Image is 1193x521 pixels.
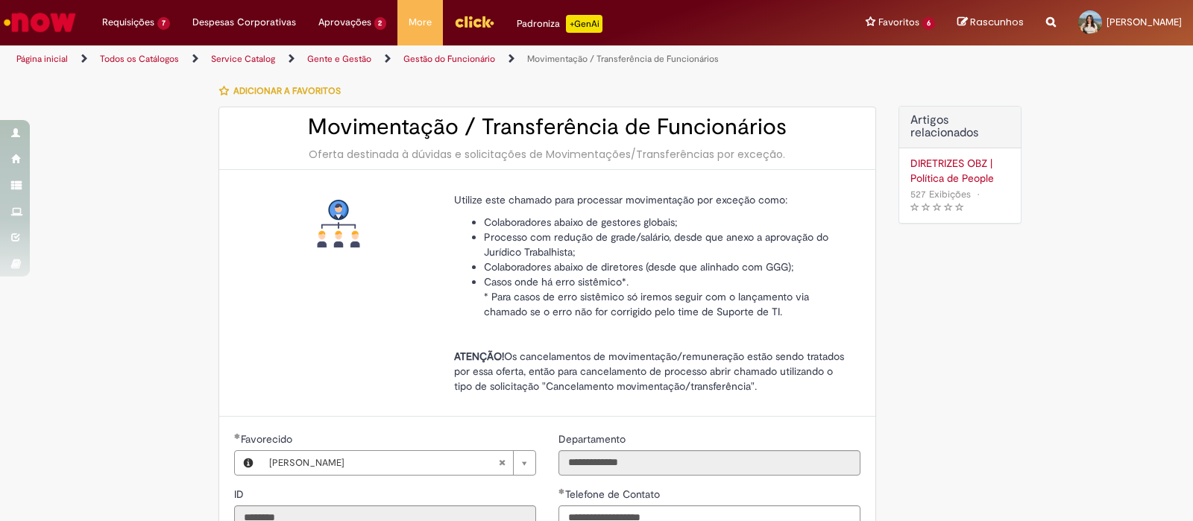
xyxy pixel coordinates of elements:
a: Gente e Gestão [307,53,371,65]
a: Página inicial [16,53,68,65]
a: DIRETRIZES OBZ | Política de People [910,156,1010,186]
span: Necessários - Favorecido [241,432,295,446]
span: Processo com redução de grade/salário, desde que anexo a aprovação do Jurídico Trabalhista; [484,230,828,259]
button: Favorecido, Visualizar este registro Cecilia Menegol [235,451,262,475]
a: Todos os Catálogos [100,53,179,65]
span: Casos onde há erro sistêmico*. [484,275,629,288]
span: 2 [374,17,387,30]
abbr: Limpar campo Favorecido [491,451,513,475]
div: Oferta destinada à dúvidas e solicitações de Movimentações/Transferências por exceção. [234,147,860,162]
span: Os cancelamentos de movimentação/remuneração estão sendo tratados por essa oferta, então para can... [454,350,844,393]
h3: Artigos relacionados [910,114,1010,140]
label: Somente leitura - Departamento [558,432,629,446]
div: Padroniza [517,15,602,33]
ul: Trilhas de página [11,45,784,73]
img: click_logo_yellow_360x200.png [454,10,494,33]
span: Aprovações [318,15,371,30]
strong: ATENÇÃO! [454,350,504,363]
a: Movimentação / Transferência de Funcionários [527,53,719,65]
button: Adicionar a Favoritos [218,75,349,107]
label: Somente leitura - ID [234,487,247,502]
span: * Para casos de erro sistêmico só iremos seguir com o lançamento via chamado se o erro não for co... [484,290,809,318]
p: +GenAi [566,15,602,33]
span: Adicionar a Favoritos [233,85,341,97]
span: More [409,15,432,30]
span: Despesas Corporativas [192,15,296,30]
a: Service Catalog [211,53,275,65]
span: 6 [922,17,935,30]
span: Somente leitura - ID [234,487,247,501]
input: Departamento [558,450,860,476]
span: Colaboradores abaixo de diretores (desde que alinhado com GGG); [484,260,794,274]
span: Rascunhos [970,15,1024,29]
img: ServiceNow [1,7,78,37]
span: Telefone de Contato [565,487,663,501]
span: 7 [157,17,170,30]
span: [PERSON_NAME] [1107,16,1182,28]
span: Obrigatório Preenchido [558,488,565,494]
span: Requisições [102,15,154,30]
span: Utilize este chamado para processar movimentação por exceção como: [454,193,787,206]
span: Obrigatório Preenchido [234,433,241,439]
a: Rascunhos [957,16,1024,30]
span: • [974,184,983,204]
span: Somente leitura - Departamento [558,432,629,446]
a: Gestão do Funcionário [403,53,495,65]
span: 527 Exibições [910,188,971,200]
img: Movimentação / Transferência de Funcionários [315,200,362,247]
span: [PERSON_NAME] [269,451,498,475]
span: Colaboradores abaixo de gestores globais; [484,215,678,229]
a: [PERSON_NAME]Limpar campo Favorecido [262,451,535,475]
span: Favoritos [878,15,919,30]
h2: Movimentação / Transferência de Funcionários [234,115,860,139]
